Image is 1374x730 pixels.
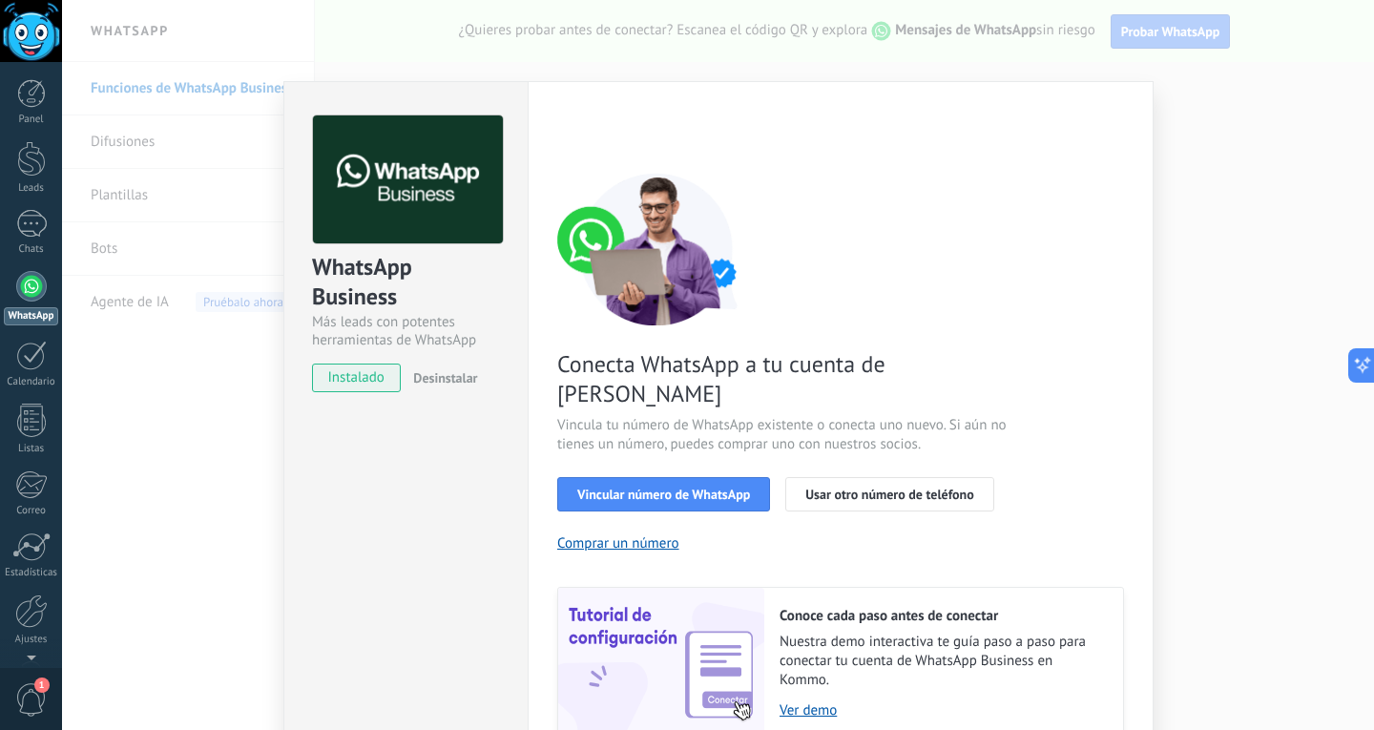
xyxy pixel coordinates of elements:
[4,634,59,646] div: Ajustes
[4,243,59,256] div: Chats
[4,376,59,388] div: Calendario
[34,678,50,693] span: 1
[312,252,500,313] div: WhatsApp Business
[805,488,973,501] span: Usar otro número de teléfono
[557,477,770,511] button: Vincular número de WhatsApp
[413,369,477,386] span: Desinstalar
[780,633,1104,690] span: Nuestra demo interactiva te guía paso a paso para conectar tu cuenta de WhatsApp Business en Kommo.
[313,364,400,392] span: instalado
[577,488,750,501] span: Vincular número de WhatsApp
[4,307,58,325] div: WhatsApp
[4,567,59,579] div: Estadísticas
[557,349,1011,408] span: Conecta WhatsApp a tu cuenta de [PERSON_NAME]
[313,115,503,244] img: logo_main.png
[780,701,1104,720] a: Ver demo
[4,443,59,455] div: Listas
[557,534,679,553] button: Comprar un número
[557,173,758,325] img: connect number
[4,182,59,195] div: Leads
[312,313,500,349] div: Más leads con potentes herramientas de WhatsApp
[4,505,59,517] div: Correo
[780,607,1104,625] h2: Conoce cada paso antes de conectar
[4,114,59,126] div: Panel
[406,364,477,392] button: Desinstalar
[557,416,1011,454] span: Vincula tu número de WhatsApp existente o conecta uno nuevo. Si aún no tienes un número, puedes c...
[785,477,993,511] button: Usar otro número de teléfono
